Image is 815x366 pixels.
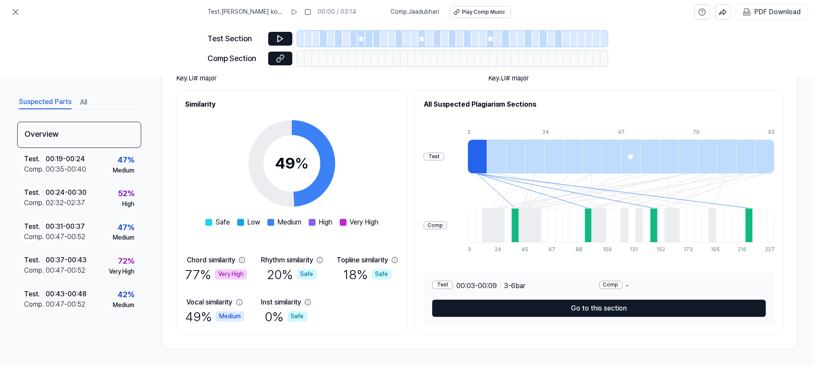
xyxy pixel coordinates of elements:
div: 18 % [344,265,392,283]
div: Test . [24,289,46,299]
div: Vocal similarity [187,297,232,308]
div: Very High [215,269,247,280]
div: 42 % [118,289,134,301]
div: 152 [657,246,664,253]
div: 52 % [118,188,134,200]
span: High [319,217,333,228]
div: High [122,200,134,209]
span: Low [248,217,260,228]
button: Play Comp Music [450,6,511,18]
div: Test [432,281,453,289]
div: 131 [630,246,637,253]
div: Safe [372,269,392,280]
div: 227 [765,246,775,253]
div: 00:31 - 00:37 [46,221,85,232]
div: Inst similarity [261,297,301,308]
div: Overview [17,122,141,148]
div: Topline similarity [337,255,388,265]
div: Test . [24,255,46,265]
div: 00:37 - 00:43 [46,255,87,265]
div: 00:35 - 00:40 [46,164,86,175]
div: 00:43 - 00:48 [46,289,87,299]
div: Comp . [24,164,46,175]
div: Medium [113,301,134,310]
span: 00:03 - 00:09 [456,281,497,291]
button: PDF Download [741,5,803,19]
button: help [694,4,710,20]
span: Very High [350,217,379,228]
div: Test [424,153,444,161]
div: Comp . [24,232,46,242]
div: Test . [24,154,46,164]
div: 00:00 / 03:14 [318,8,356,16]
div: Safe [288,311,307,322]
div: 49 [275,152,309,175]
div: 109 [603,246,610,253]
div: Comp [599,281,623,289]
div: 67 [548,246,556,253]
div: 24 [495,246,502,253]
span: Medium [278,217,302,228]
div: 00:47 - 00:52 [46,299,85,310]
span: % [295,154,309,172]
h2: Similarity [185,99,399,110]
div: 49 % [185,308,244,326]
div: PDF Download [754,6,801,18]
div: 77 % [185,265,247,283]
span: Safe [216,217,230,228]
div: 216 [738,246,745,253]
div: Test . [24,221,46,232]
div: Safe [297,269,317,280]
div: - [599,281,766,291]
span: Test . [PERSON_NAME] kossit2📌👍🏻👍🏻👍🏻 [208,8,284,16]
button: All [80,95,87,109]
div: Medium [113,166,134,175]
div: Test Section [208,33,263,45]
div: 70 [693,129,713,136]
div: 00:19 - 00:24 [46,154,85,164]
div: 2 [468,129,487,136]
div: 47 [618,129,637,136]
div: 00:47 - 00:52 [46,265,85,276]
div: 195 [711,246,718,253]
div: 24 [543,129,562,136]
div: Test . [24,188,46,198]
div: 88 [576,246,583,253]
div: 45 [522,246,529,253]
div: 47 % [118,221,134,234]
div: 00:47 - 00:52 [46,232,85,242]
div: 92 [768,129,775,136]
h2: All Suspected Plagiarism Sections [424,99,775,110]
div: Comp . [24,265,46,276]
div: 72 % [118,255,134,268]
div: 00:24 - 00:30 [46,188,87,198]
div: Comp . [24,299,46,310]
div: 02:32 - 02:37 [46,198,85,208]
svg: help [698,8,706,16]
div: Very High [109,268,134,276]
span: Comp . Jaadubhari [391,8,440,16]
div: 3 [468,246,475,253]
span: 3 - 6 bar [504,281,525,291]
img: share [719,8,727,16]
div: Play Comp Music [462,9,505,16]
div: Comp [424,221,447,230]
div: Rhythm similarity [261,255,313,265]
button: Go to this section [432,300,766,317]
div: Comp . [24,198,46,208]
div: 20 % [267,265,317,283]
div: Chord similarity [187,255,235,265]
div: Medium [216,311,244,322]
div: 0 % [265,308,307,326]
div: Medium [113,234,134,242]
div: 47 % [118,154,134,166]
div: 173 [684,246,691,253]
div: Comp Section [208,52,263,65]
img: PDF Download [743,8,751,16]
div: Key. D# major [176,73,471,83]
button: Suspected Parts [19,95,71,109]
div: Key. D# major [489,73,784,83]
